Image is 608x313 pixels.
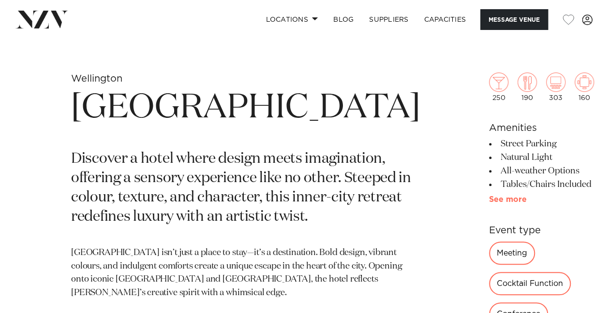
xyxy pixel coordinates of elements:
[489,72,508,101] div: 250
[489,121,595,135] h6: Amenities
[71,150,420,227] p: Discover a hotel where design meets imagination, offering a sensory experience like no other. Ste...
[258,9,326,30] a: Locations
[489,151,595,164] li: Natural Light
[546,72,565,92] img: theatre.png
[71,86,420,130] h1: [GEOGRAPHIC_DATA]
[489,164,595,178] li: All-weather Options
[489,242,535,265] div: Meeting
[575,72,594,92] img: meeting.png
[361,9,416,30] a: SUPPLIERS
[326,9,361,30] a: BLOG
[489,272,571,295] div: Cocktail Function
[416,9,474,30] a: Capacities
[489,137,595,151] li: Street Parking
[518,72,537,92] img: dining.png
[546,72,565,101] div: 303
[489,72,508,92] img: cocktail.png
[518,72,537,101] div: 190
[71,74,122,84] small: Wellington
[575,72,594,101] div: 160
[480,9,548,30] button: Message Venue
[15,11,68,28] img: nzv-logo.png
[489,178,595,191] li: Tables/Chairs Included
[489,223,595,238] h6: Event type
